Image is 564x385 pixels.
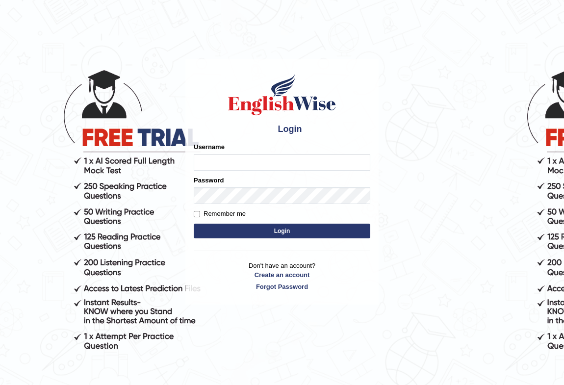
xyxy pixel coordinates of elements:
[194,261,370,291] p: Don't have an account?
[194,209,246,219] label: Remember me
[194,176,224,185] label: Password
[226,73,338,117] img: Logo of English Wise sign in for intelligent practice with AI
[194,142,225,152] label: Username
[194,282,370,291] a: Forgot Password
[194,270,370,280] a: Create an account
[194,211,200,217] input: Remember me
[194,224,370,238] button: Login
[194,122,370,137] h4: Login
